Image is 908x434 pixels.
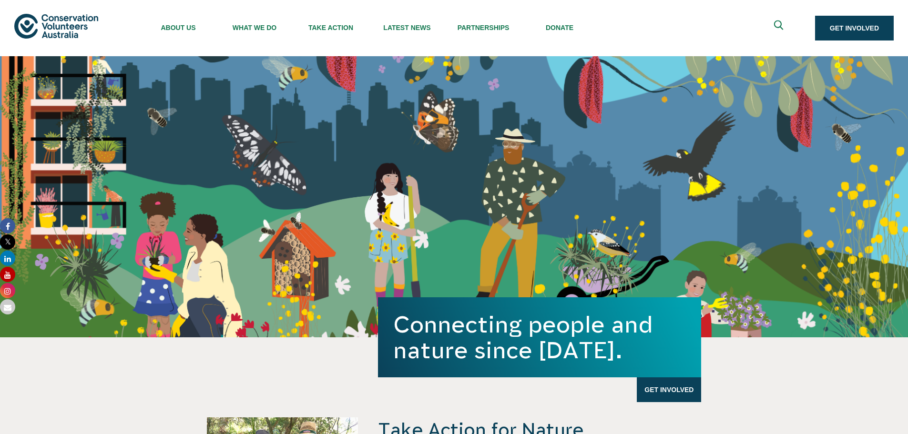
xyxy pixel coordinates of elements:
[14,14,98,38] img: logo.svg
[774,20,786,36] span: Expand search box
[815,16,894,40] a: Get Involved
[445,24,521,31] span: Partnerships
[293,24,369,31] span: Take Action
[216,24,293,31] span: What We Do
[768,17,791,40] button: Expand search box Close search box
[637,377,701,402] a: Get Involved
[369,24,445,31] span: Latest News
[521,24,598,31] span: Donate
[393,312,686,363] h1: Connecting people and nature since [DATE].
[140,24,216,31] span: About Us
